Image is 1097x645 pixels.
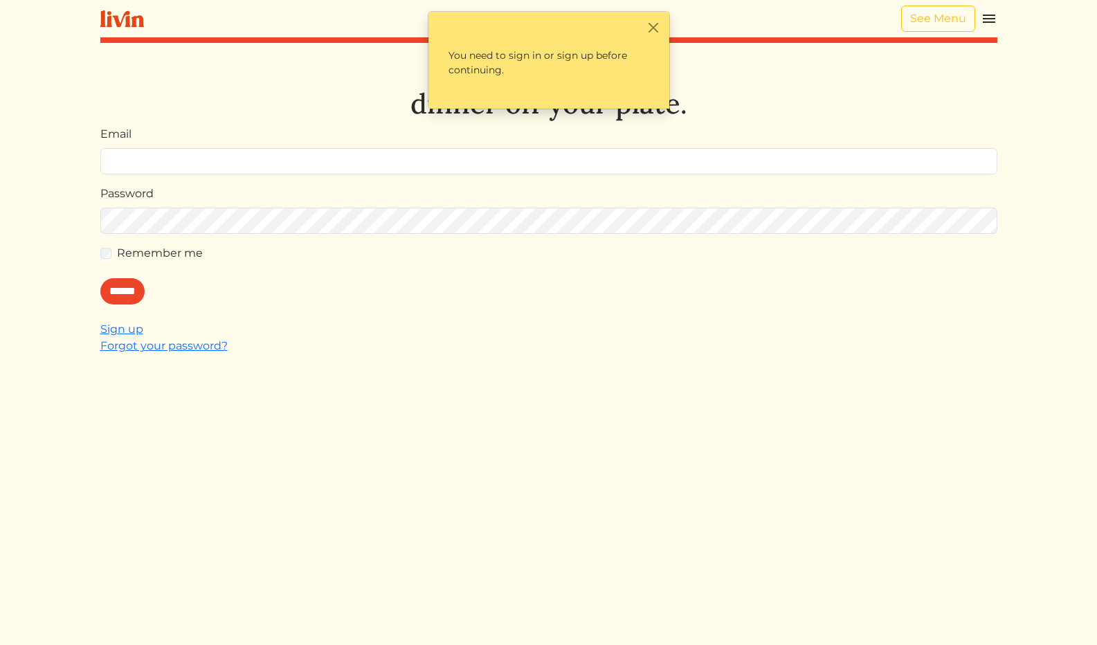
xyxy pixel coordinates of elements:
[437,37,661,89] p: You need to sign in or sign up before continuing.
[100,10,144,28] img: livin-logo-a0d97d1a881af30f6274990eb6222085a2533c92bbd1e4f22c21b4f0d0e3210c.svg
[901,6,975,32] a: See Menu
[117,245,203,262] label: Remember me
[646,20,661,35] button: Close
[100,185,154,202] label: Password
[100,54,997,120] h1: Let's take dinner off your plate.
[100,126,132,143] label: Email
[100,339,228,352] a: Forgot your password?
[100,322,143,336] a: Sign up
[981,10,997,27] img: menu_hamburger-cb6d353cf0ecd9f46ceae1c99ecbeb4a00e71ca567a856bd81f57e9d8c17bb26.svg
